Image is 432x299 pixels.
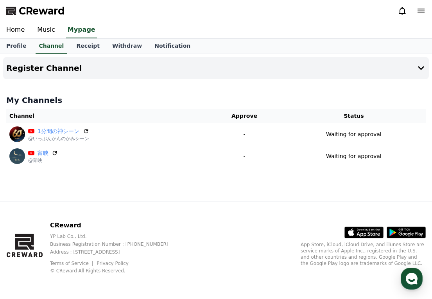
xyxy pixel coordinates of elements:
[50,261,95,266] a: Terms of Service
[6,95,426,106] h4: My Channels
[210,152,278,160] p: -
[50,268,181,274] p: © CReward All Rights Reserved.
[50,233,181,240] p: YP Lab Co., Ltd.
[97,261,129,266] a: Privacy Policy
[66,22,97,38] a: Mypage
[2,234,52,254] a: Home
[77,155,108,160] b: Channel Talk
[3,57,429,79] button: Register Channel
[32,90,138,106] div: Hello, CReward reviews channel content before approving it. Since the policy reinforcement on the...
[85,63,134,70] span: See business hours
[28,157,58,164] p: @宵映
[45,154,108,160] a: Powered byChannel Talk
[38,127,80,135] a: 1分間の神シーン
[326,130,382,139] p: Waiting for approval
[106,39,148,54] a: Withdraw
[210,130,278,139] p: -
[9,126,25,142] img: 1分間の神シーン
[82,62,143,71] button: See business hours
[28,135,89,142] p: @いっぷんかんのかみシーン
[19,5,65,17] span: CReward
[6,109,207,123] th: Channel
[20,246,34,252] span: Home
[148,39,197,54] a: Notification
[50,241,181,247] p: Business Registration Number : [PHONE_NUMBER]
[50,249,181,255] p: Address : [STREET_ADDRESS]
[6,64,82,72] h4: Register Channel
[282,109,426,123] th: Status
[101,234,150,254] a: Settings
[6,5,65,17] a: CReward
[36,39,67,54] a: Channel
[32,83,57,90] div: Creward
[38,149,48,157] a: 宵映
[52,234,101,254] a: Messages
[16,119,67,127] span: Enter a message.
[326,152,382,160] p: Waiting for approval
[207,109,281,123] th: Approve
[65,246,88,252] span: Messages
[53,135,108,142] span: Will respond in minutes
[70,39,106,54] a: Receipt
[11,113,142,132] a: Enter a message.
[31,22,61,38] a: Music
[301,241,426,267] p: App Store, iCloud, iCloud Drive, and iTunes Store are service marks of Apple Inc., registered in ...
[9,59,55,71] h1: CReward
[50,221,181,230] p: CReward
[52,155,108,160] span: Powered by
[116,246,135,252] span: Settings
[61,83,89,90] div: 4 hours ago
[9,80,143,109] a: Creward4 hours ago Hello, CReward reviews channel content before approving it. Since the policy r...
[9,148,25,164] img: 宵映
